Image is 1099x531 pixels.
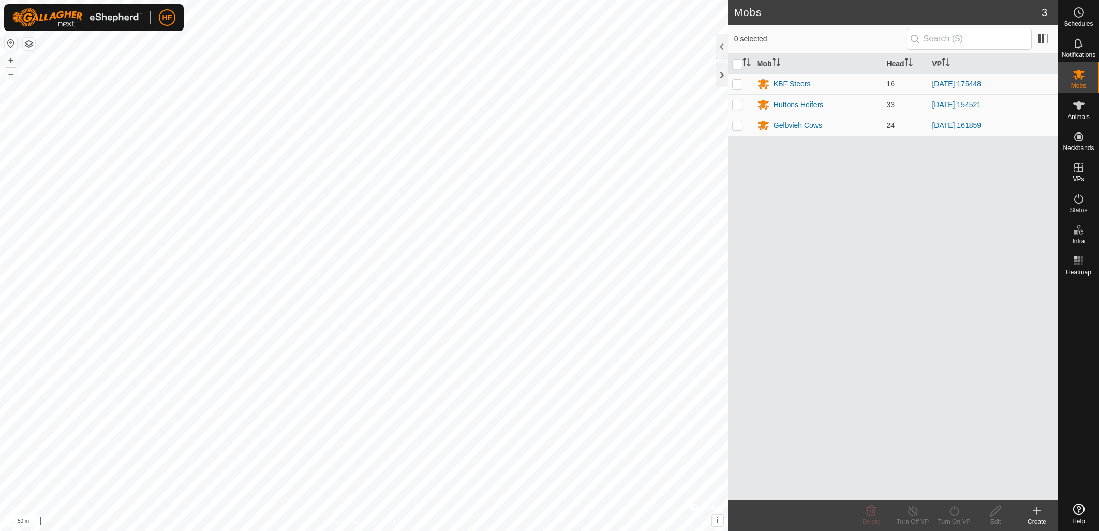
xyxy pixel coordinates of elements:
p-sorticon: Activate to sort [904,60,913,68]
span: i [717,516,719,525]
span: 33 [886,100,895,109]
th: VP [928,54,1058,74]
span: Mobs [1071,83,1086,89]
h2: Mobs [734,6,1042,19]
span: 16 [886,80,895,88]
span: 24 [886,121,895,129]
div: Huttons Heifers [774,99,823,110]
span: HE [162,12,172,23]
button: + [5,54,17,67]
span: Status [1070,207,1087,213]
button: i [712,515,723,526]
a: [DATE] 161859 [932,121,981,129]
div: Turn Off VP [892,517,933,526]
p-sorticon: Activate to sort [742,60,751,68]
p-sorticon: Activate to sort [942,60,950,68]
div: Gelbvieh Cows [774,120,822,131]
div: Edit [975,517,1016,526]
span: Infra [1072,238,1085,244]
input: Search (S) [907,28,1032,50]
button: – [5,68,17,80]
p-sorticon: Activate to sort [772,60,780,68]
a: Contact Us [374,518,405,527]
button: Reset Map [5,37,17,50]
th: Head [882,54,928,74]
a: [DATE] 154521 [932,100,981,109]
span: VPs [1073,176,1084,182]
img: Gallagher Logo [12,8,142,27]
a: Help [1058,499,1099,528]
span: Schedules [1064,21,1093,27]
span: Heatmap [1066,269,1091,275]
span: 0 selected [734,34,907,45]
span: Animals [1067,114,1090,120]
a: Privacy Policy [323,518,362,527]
div: Create [1016,517,1058,526]
button: Map Layers [23,38,35,50]
span: Help [1072,518,1085,524]
div: KBF Steers [774,79,811,90]
span: 3 [1042,5,1047,20]
th: Mob [753,54,883,74]
a: [DATE] 175448 [932,80,981,88]
div: Turn On VP [933,517,975,526]
span: Notifications [1062,52,1095,58]
span: Delete [863,518,881,525]
span: Neckbands [1063,145,1094,151]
